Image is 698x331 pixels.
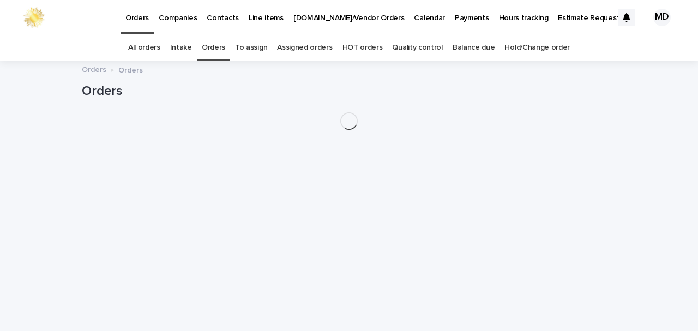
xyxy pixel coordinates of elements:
[453,35,495,61] a: Balance due
[504,35,570,61] a: Hold/Change order
[128,35,160,61] a: All orders
[118,63,143,75] p: Orders
[82,83,616,99] h1: Orders
[22,7,46,28] img: 0ffKfDbyRa2Iv8hnaAqg
[235,35,267,61] a: To assign
[170,35,192,61] a: Intake
[653,9,671,26] div: MD
[82,63,106,75] a: Orders
[392,35,442,61] a: Quality control
[342,35,383,61] a: HOT orders
[202,35,225,61] a: Orders
[277,35,332,61] a: Assigned orders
